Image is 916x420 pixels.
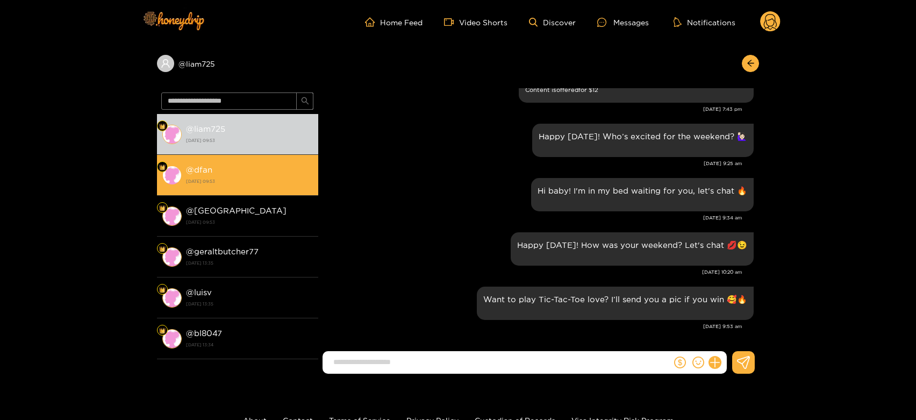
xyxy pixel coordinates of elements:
[162,166,182,185] img: conversation
[324,268,742,276] div: [DATE] 10:20 am
[324,214,742,222] div: [DATE] 9:34 am
[161,59,170,68] span: user
[742,55,759,72] button: arrow-left
[162,247,182,267] img: conversation
[186,165,212,174] strong: @ dfan
[444,17,507,27] a: Video Shorts
[301,97,309,106] span: search
[159,123,166,130] img: Fan Level
[692,357,704,368] span: smile
[159,328,166,334] img: Fan Level
[186,247,259,256] strong: @ geraltbutcher77
[162,329,182,348] img: conversation
[365,17,380,27] span: home
[532,124,754,157] div: Sep. 26, 9:25 am
[186,288,212,297] strong: @ luisv
[186,258,313,268] strong: [DATE] 13:35
[444,17,459,27] span: video-camera
[597,16,649,29] div: Messages
[670,17,739,27] button: Notifications
[186,206,287,215] strong: @ [GEOGRAPHIC_DATA]
[674,357,686,368] span: dollar
[159,205,166,211] img: Fan Level
[517,239,747,251] p: Happy [DATE]! How was your weekend? Let's chat 💋😉
[531,178,754,211] div: Sep. 28, 9:34 am
[365,17,423,27] a: Home Feed
[529,18,576,27] a: Discover
[186,124,225,133] strong: @ liam725
[186,176,313,186] strong: [DATE] 09:53
[324,160,742,167] div: [DATE] 9:25 am
[159,287,166,293] img: Fan Level
[162,207,182,226] img: conversation
[186,136,313,145] strong: [DATE] 09:53
[186,329,222,338] strong: @ bl8047
[157,55,318,72] div: @liam725
[159,246,166,252] img: Fan Level
[159,164,166,170] img: Fan Level
[672,354,688,371] button: dollar
[186,299,313,309] strong: [DATE] 13:35
[162,288,182,308] img: conversation
[186,217,313,227] strong: [DATE] 09:53
[162,125,182,144] img: conversation
[324,105,742,113] div: [DATE] 7:43 pm
[477,287,754,320] div: Sep. 30, 9:53 am
[186,340,313,350] strong: [DATE] 13:34
[539,130,747,143] p: Happy [DATE]! Who’s excited for the weekend? 🙋🏻‍♀️
[511,232,754,266] div: Sep. 29, 10:20 am
[538,184,747,197] p: Hi baby! I'm in my bed waiting for you, let's chat 🔥
[747,59,755,68] span: arrow-left
[483,293,747,305] p: Want to play Tic-Tac-Toe love? I’ll send you a pic if you win 🥰🔥
[324,323,742,330] div: [DATE] 9:53 am
[525,84,747,96] small: Content is offered for $ 12
[296,92,313,110] button: search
